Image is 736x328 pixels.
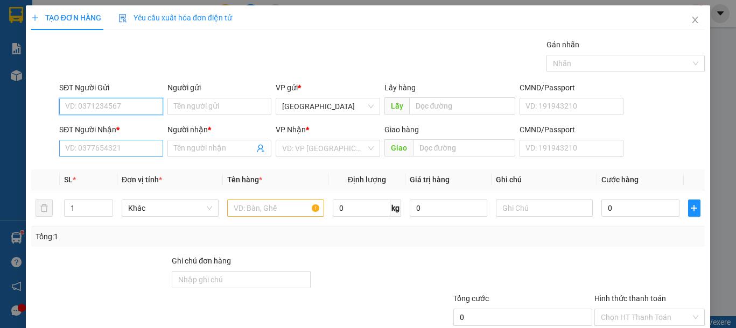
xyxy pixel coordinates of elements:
[348,175,386,184] span: Định lượng
[227,175,262,184] span: Tên hàng
[256,144,265,153] span: user-add
[520,82,623,94] div: CMND/Passport
[492,169,597,190] th: Ghi chú
[118,13,232,22] span: Yêu cầu xuất hóa đơn điện tử
[227,199,324,217] input: VD: Bàn, Ghế
[691,16,699,24] span: close
[384,83,416,92] span: Lấy hàng
[62,26,71,34] span: environment
[520,124,623,136] div: CMND/Passport
[680,5,710,35] button: Close
[689,204,700,212] span: plus
[410,199,487,217] input: 0
[172,271,311,288] input: Ghi chú đơn hàng
[172,256,231,265] label: Ghi chú đơn hàng
[64,175,73,184] span: SL
[688,199,700,217] button: plus
[453,294,489,303] span: Tổng cước
[413,139,515,156] input: Dọc đường
[5,67,187,85] b: GỬI : [GEOGRAPHIC_DATA]
[59,124,163,136] div: SĐT Người Nhận
[5,5,59,59] img: logo.jpg
[36,231,285,243] div: Tổng: 1
[167,124,271,136] div: Người nhận
[122,175,162,184] span: Đơn vị tính
[384,139,413,156] span: Giao
[384,97,409,115] span: Lấy
[594,294,666,303] label: Hình thức thanh toán
[59,82,163,94] div: SĐT Người Gửi
[384,125,419,134] span: Giao hàng
[409,97,515,115] input: Dọc đường
[390,199,401,217] span: kg
[496,199,593,217] input: Ghi Chú
[167,82,271,94] div: Người gửi
[276,125,306,134] span: VP Nhận
[276,82,380,94] div: VP gửi
[546,40,579,49] label: Gán nhãn
[36,199,53,217] button: delete
[62,7,152,20] b: [PERSON_NAME]
[31,13,101,22] span: TẠO ĐƠN HÀNG
[5,37,205,51] li: 02523854854
[118,14,127,23] img: icon
[128,200,212,216] span: Khác
[410,175,450,184] span: Giá trị hàng
[31,14,39,22] span: plus
[282,98,373,115] span: Sài Gòn
[62,39,71,48] span: phone
[601,175,639,184] span: Cước hàng
[5,24,205,37] li: 01 [PERSON_NAME]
